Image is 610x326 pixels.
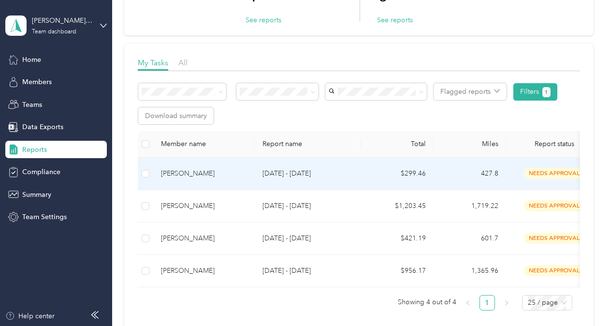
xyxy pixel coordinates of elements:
[542,87,551,97] button: 1
[246,15,281,25] button: See reports
[434,158,506,190] td: 427.8
[161,266,247,276] div: [PERSON_NAME]
[178,58,188,67] span: All
[32,15,92,26] div: [PERSON_NAME] Approved
[460,295,476,311] li: Previous Page
[514,140,595,148] span: Report status
[528,296,566,310] span: 25 / page
[434,222,506,255] td: 601.7
[524,168,585,179] span: needs approval
[361,158,434,190] td: $299.46
[524,265,585,276] span: needs approval
[513,83,557,101] button: Filters1
[255,131,361,158] th: Report name
[262,233,353,244] p: [DATE] - [DATE]
[161,233,247,244] div: [PERSON_NAME]
[262,201,353,211] p: [DATE] - [DATE]
[504,300,509,306] span: right
[262,266,353,276] p: [DATE] - [DATE]
[361,255,434,287] td: $956.17
[22,122,63,132] span: Data Exports
[32,29,76,35] div: Team dashboard
[22,100,42,110] span: Teams
[22,145,47,155] span: Reports
[22,77,52,87] span: Members
[499,295,514,311] button: right
[153,131,255,158] th: Member name
[22,55,41,65] span: Home
[138,107,214,124] button: Download summary
[434,190,506,222] td: 1,719.22
[465,300,471,306] span: left
[479,295,495,311] li: 1
[499,295,514,311] li: Next Page
[398,295,456,310] span: Showing 4 out of 4
[441,140,498,148] div: Miles
[161,140,247,148] div: Member name
[22,167,60,177] span: Compliance
[161,168,247,179] div: [PERSON_NAME]
[138,58,168,67] span: My Tasks
[22,212,67,222] span: Team Settings
[377,15,413,25] button: See reports
[262,168,353,179] p: [DATE] - [DATE]
[480,296,494,310] a: 1
[524,200,585,211] span: needs approval
[434,255,506,287] td: 1,365.96
[460,295,476,311] button: left
[161,201,247,211] div: [PERSON_NAME]
[556,272,610,326] iframe: Everlance-gr Chat Button Frame
[361,222,434,255] td: $421.19
[5,311,55,321] button: Help center
[524,233,585,244] span: needs approval
[545,88,548,97] span: 1
[22,190,51,200] span: Summary
[434,83,507,100] button: Flagged reports
[361,190,434,222] td: $1,203.45
[522,295,572,311] div: Page Size
[369,140,426,148] div: Total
